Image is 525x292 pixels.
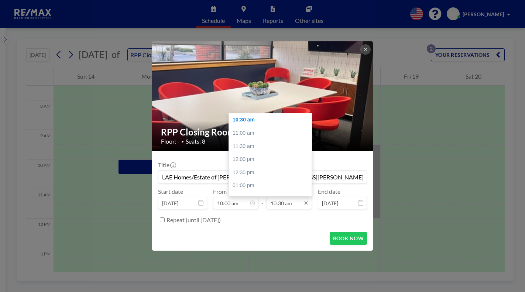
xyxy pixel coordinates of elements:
[158,171,367,183] input: Stephanie's reservation
[229,127,315,140] div: 11:00 am
[229,166,315,179] div: 12:30 pm
[318,188,340,195] label: End date
[158,161,175,169] label: Title
[158,188,183,195] label: Start date
[229,153,315,166] div: 12:00 pm
[229,179,315,192] div: 01:00 pm
[161,138,179,145] span: Floor: -
[167,216,221,224] label: Repeat (until [DATE])
[161,127,365,138] h2: RPP Closing Room
[229,140,315,153] div: 11:30 am
[181,139,184,144] span: •
[261,190,264,207] span: -
[330,232,367,245] button: BOOK NOW
[186,138,205,145] span: Seats: 8
[229,192,315,206] div: 01:30 pm
[213,188,227,195] label: From
[229,113,315,127] div: 10:30 am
